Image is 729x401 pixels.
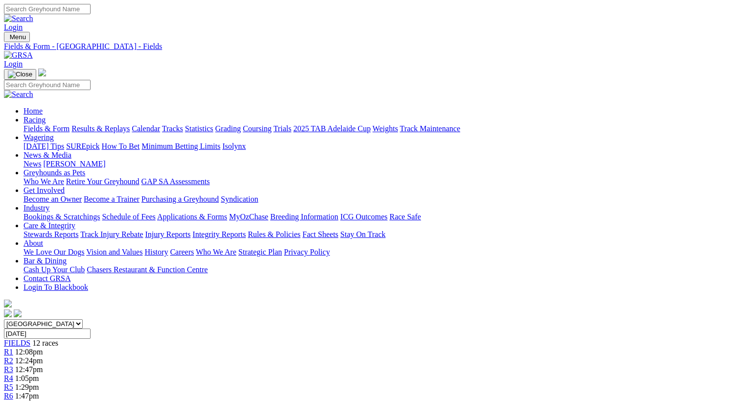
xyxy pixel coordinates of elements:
a: How To Bet [102,142,140,150]
img: facebook.svg [4,309,12,317]
a: Bookings & Scratchings [24,212,100,221]
a: Get Involved [24,186,65,194]
a: Calendar [132,124,160,133]
a: Fact Sheets [303,230,338,238]
div: Racing [24,124,725,133]
a: Greyhounds as Pets [24,168,85,177]
a: Home [24,107,43,115]
a: Syndication [221,195,258,203]
span: 1:47pm [15,392,39,400]
a: 2025 TAB Adelaide Cup [293,124,371,133]
span: 1:05pm [15,374,39,382]
a: SUREpick [66,142,99,150]
img: Search [4,14,33,23]
a: History [144,248,168,256]
a: Track Maintenance [400,124,460,133]
a: We Love Our Dogs [24,248,84,256]
a: FIELDS [4,339,30,347]
a: Track Injury Rebate [80,230,143,238]
a: Integrity Reports [192,230,246,238]
a: Isolynx [222,142,246,150]
span: 12 races [32,339,58,347]
div: Bar & Dining [24,265,725,274]
button: Toggle navigation [4,32,30,42]
a: R3 [4,365,13,374]
img: twitter.svg [14,309,22,317]
a: News & Media [24,151,71,159]
a: [DATE] Tips [24,142,64,150]
a: Minimum Betting Limits [141,142,220,150]
a: Who We Are [196,248,236,256]
img: logo-grsa-white.png [38,69,46,76]
a: About [24,239,43,247]
a: Privacy Policy [284,248,330,256]
button: Toggle navigation [4,69,36,80]
a: Become an Owner [24,195,82,203]
img: GRSA [4,51,33,60]
a: Trials [273,124,291,133]
span: 1:29pm [15,383,39,391]
div: News & Media [24,160,725,168]
a: Rules & Policies [248,230,301,238]
a: Fields & Form - [GEOGRAPHIC_DATA] - Fields [4,42,725,51]
span: Menu [10,33,26,41]
a: Results & Replays [71,124,130,133]
a: Strategic Plan [238,248,282,256]
a: Breeding Information [270,212,338,221]
a: Schedule of Fees [102,212,155,221]
div: About [24,248,725,257]
a: Fields & Form [24,124,70,133]
a: R5 [4,383,13,391]
input: Select date [4,329,91,339]
a: Weights [373,124,398,133]
span: 12:24pm [15,356,43,365]
a: Retire Your Greyhound [66,177,140,186]
a: Racing [24,116,46,124]
input: Search [4,4,91,14]
input: Search [4,80,91,90]
a: Vision and Values [86,248,142,256]
a: R6 [4,392,13,400]
a: Coursing [243,124,272,133]
a: Purchasing a Greyhound [141,195,219,203]
a: R4 [4,374,13,382]
a: News [24,160,41,168]
a: Tracks [162,124,183,133]
a: [PERSON_NAME] [43,160,105,168]
a: Statistics [185,124,213,133]
div: Industry [24,212,725,221]
div: Get Involved [24,195,725,204]
a: MyOzChase [229,212,268,221]
a: Grading [215,124,241,133]
a: Login [4,60,23,68]
a: Who We Are [24,177,64,186]
a: Industry [24,204,49,212]
a: Contact GRSA [24,274,71,283]
a: Login To Blackbook [24,283,88,291]
span: 12:08pm [15,348,43,356]
a: GAP SA Assessments [141,177,210,186]
a: Care & Integrity [24,221,75,230]
a: R2 [4,356,13,365]
a: Login [4,23,23,31]
span: 12:47pm [15,365,43,374]
a: ICG Outcomes [340,212,387,221]
img: Search [4,90,33,99]
div: Greyhounds as Pets [24,177,725,186]
div: Care & Integrity [24,230,725,239]
a: Wagering [24,133,54,142]
a: Injury Reports [145,230,190,238]
a: Cash Up Your Club [24,265,85,274]
a: Chasers Restaurant & Function Centre [87,265,208,274]
img: logo-grsa-white.png [4,300,12,307]
a: Applications & Forms [157,212,227,221]
div: Wagering [24,142,725,151]
a: R1 [4,348,13,356]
